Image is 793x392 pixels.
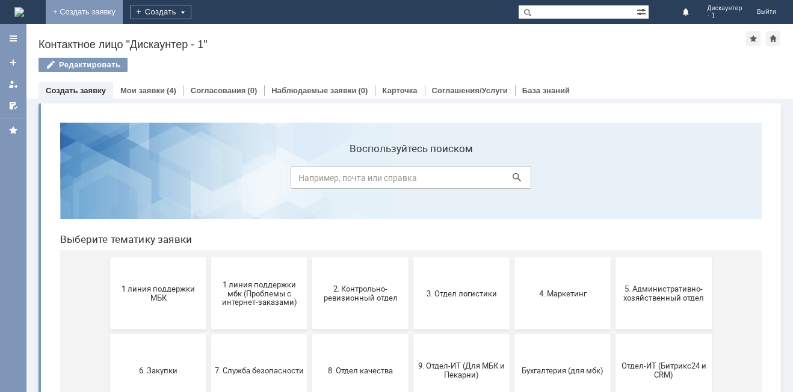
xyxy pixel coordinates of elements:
a: Соглашения/Услуги [432,86,508,95]
img: logo [14,7,24,17]
span: Франчайзинг [265,329,354,338]
span: 4. Маркетинг [467,176,557,185]
a: Наблюдаемые заявки [271,86,356,95]
span: 5. Административно-хозяйственный отдел [569,171,658,189]
span: 1 линия поддержки МБК [63,171,152,189]
button: Отдел-ИТ (Битрикс24 и CRM) [565,221,661,293]
a: Согласования [191,86,246,95]
div: Сделать домашней страницей [766,31,780,46]
div: (0) [358,86,368,95]
button: 8. Отдел качества [262,221,358,293]
span: 6. Закупки [63,253,152,262]
span: 7. Служба безопасности [164,253,253,262]
span: 8. Отдел качества [265,253,354,262]
span: Отдел-ИТ (Битрикс24 и CRM) [569,248,658,266]
a: Создать заявку [46,86,106,95]
span: 1 линия поддержки мбк (Проблемы с интернет-заказами) [164,167,253,194]
label: Воспользуйтесь поиском [240,29,481,41]
span: Финансовый отдел [164,329,253,338]
a: Мои согласования [4,96,23,115]
span: - 1 [707,12,742,19]
div: Добавить в избранное [746,31,761,46]
span: Дискаунтер [707,5,742,12]
button: 1 линия поддержки мбк (Проблемы с интернет-заказами) [161,144,257,216]
a: Перейти на домашнюю страницу [14,7,24,17]
span: не актуален [569,329,658,338]
a: Карточка [382,86,417,95]
span: [PERSON_NAME]. Услуги ИТ для МБК (оформляет L1) [467,320,557,348]
button: [PERSON_NAME]. Услуги ИТ для МБК (оформляет L1) [464,298,560,370]
span: 9. Отдел-ИТ (Для МБК и Пекарни) [366,248,455,266]
a: Мои заявки [4,75,23,94]
button: 9. Отдел-ИТ (Для МБК и Пекарни) [363,221,459,293]
button: Финансовый отдел [161,298,257,370]
button: Это соглашение не активно! [363,298,459,370]
button: 4. Маркетинг [464,144,560,216]
button: Бухгалтерия (для мбк) [464,221,560,293]
button: не актуален [565,298,661,370]
span: Отдел-ИТ (Офис) [63,329,152,338]
header: Выберите тематику заявки [10,120,711,132]
div: Создать [130,5,191,19]
button: 5. Административно-хозяйственный отдел [565,144,661,216]
a: Создать заявку [4,53,23,72]
span: Расширенный поиск [637,5,649,17]
span: 3. Отдел логистики [366,176,455,185]
button: Франчайзинг [262,298,358,370]
button: 7. Служба безопасности [161,221,257,293]
input: Например, почта или справка [240,54,481,76]
span: Это соглашение не активно! [366,325,455,343]
button: 1 линия поддержки МБК [60,144,156,216]
div: (4) [167,86,176,95]
a: Мои заявки [120,86,165,95]
button: Отдел-ИТ (Офис) [60,298,156,370]
button: 6. Закупки [60,221,156,293]
span: Бухгалтерия (для мбк) [467,253,557,262]
div: (0) [247,86,257,95]
span: 2. Контрольно-ревизионный отдел [265,171,354,189]
button: 3. Отдел логистики [363,144,459,216]
a: База знаний [522,86,570,95]
button: 2. Контрольно-ревизионный отдел [262,144,358,216]
div: Контактное лицо "Дискаунтер - 1" [39,38,746,51]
